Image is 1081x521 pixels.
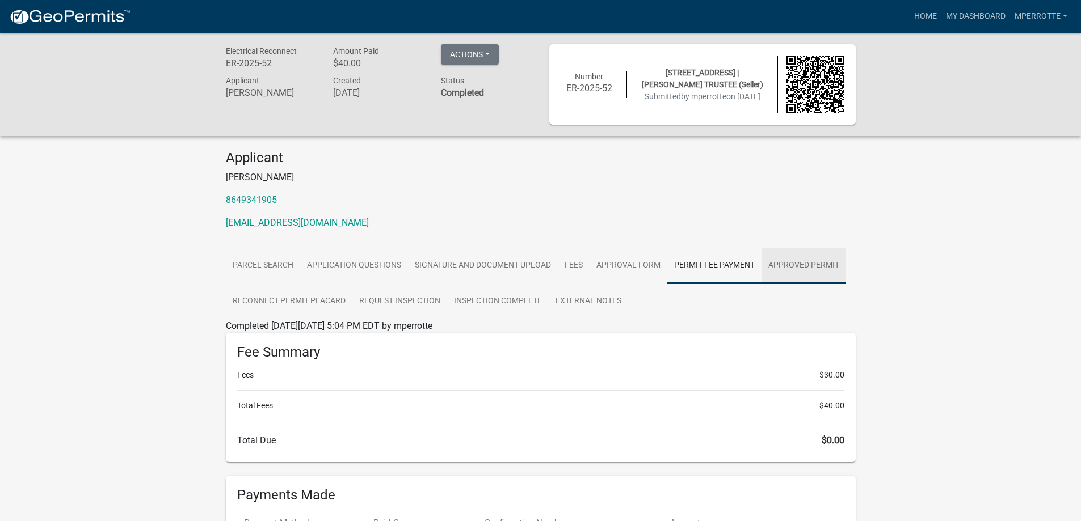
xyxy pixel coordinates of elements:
span: Status [441,76,464,85]
a: Application Questions [300,248,408,284]
a: External Notes [549,283,628,320]
a: Permit Fee Payment [667,248,762,284]
a: My Dashboard [941,6,1010,27]
a: Fees [558,248,590,284]
a: 8649341905 [226,194,277,205]
span: Created [333,76,361,85]
span: Electrical Reconnect [226,46,297,56]
a: Parcel search [226,248,300,284]
a: Approved Permit [762,248,846,284]
h6: [PERSON_NAME] [226,87,317,98]
h6: $40.00 [333,58,424,69]
span: Applicant [226,76,259,85]
span: Number [575,72,603,81]
span: Completed [DATE][DATE] 5:04 PM EDT by mperrotte [226,320,432,331]
a: Request Inspection [352,283,447,320]
h6: ER-2025-52 [561,83,619,94]
h6: Fee Summary [237,344,844,361]
a: [EMAIL_ADDRESS][DOMAIN_NAME] [226,217,369,228]
strong: Completed [441,87,484,98]
span: $30.00 [819,369,844,381]
span: [STREET_ADDRESS] | [PERSON_NAME] TRUSTEE (Seller) [642,68,763,89]
h6: ER-2025-52 [226,58,317,69]
h4: Applicant [226,150,856,166]
img: QR code [786,56,844,113]
h6: Payments Made [237,487,844,503]
a: mperrotte [1010,6,1072,27]
button: Actions [441,44,499,65]
span: Submitted on [DATE] [645,92,760,101]
li: Fees [237,369,844,381]
li: Total Fees [237,400,844,412]
span: by mperrotte [681,92,726,101]
h6: Total Due [237,435,844,446]
a: Inspection Complete [447,283,549,320]
a: Signature and Document Upload [408,248,558,284]
a: Approval Form [590,248,667,284]
span: $40.00 [819,400,844,412]
h6: [DATE] [333,87,424,98]
a: Reconnect Permit Placard [226,283,352,320]
span: Amount Paid [333,46,379,56]
p: [PERSON_NAME] [226,171,856,184]
span: $0.00 [822,435,844,446]
a: Home [910,6,941,27]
